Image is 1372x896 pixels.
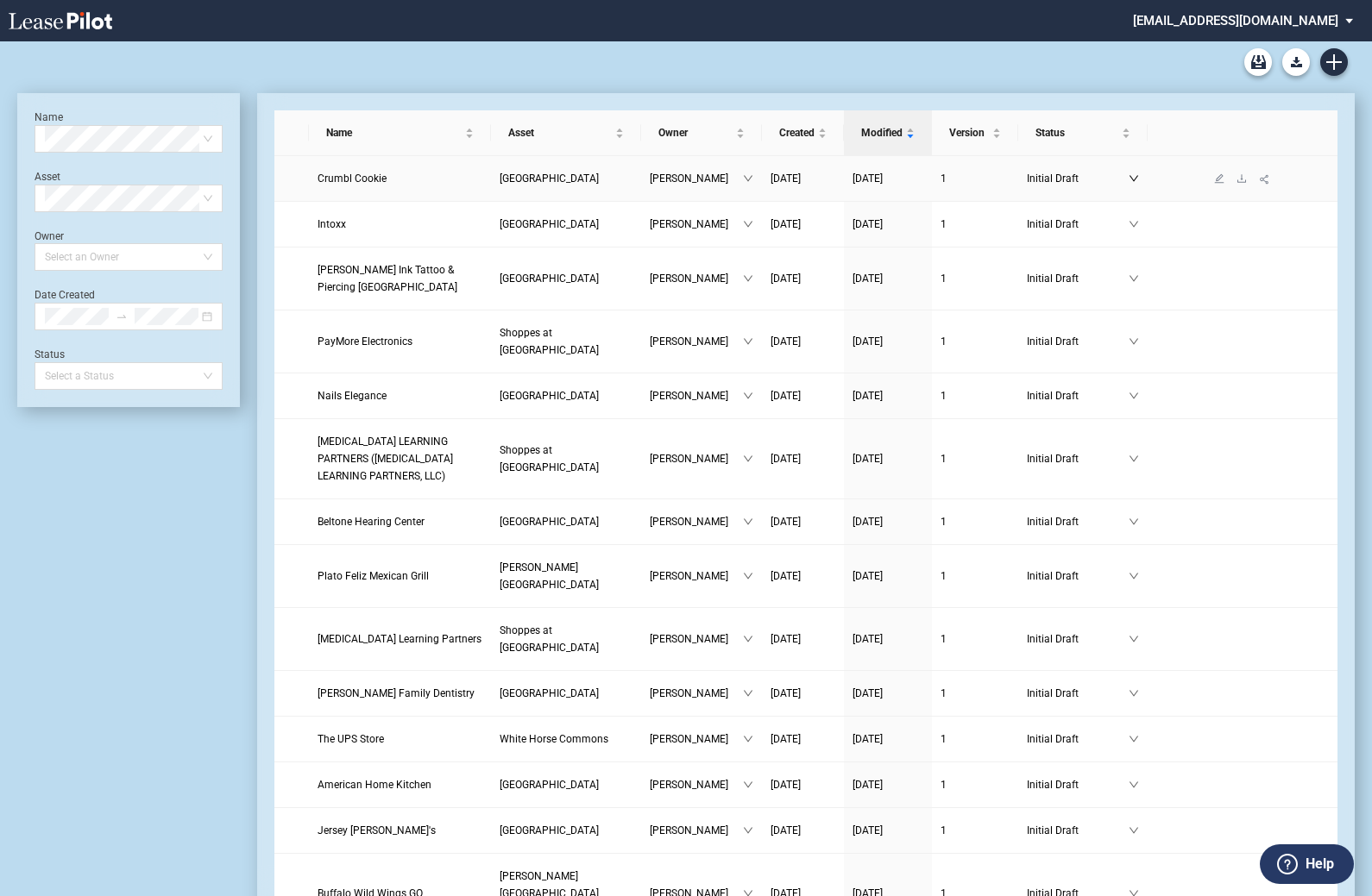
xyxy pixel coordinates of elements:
span: 1 [941,172,947,185]
label: Help [1306,853,1334,875]
span: [DATE] [853,516,883,528]
a: [DATE] [771,270,835,287]
a: [GEOGRAPHIC_DATA] [500,170,633,187]
span: The UPS Store [318,733,384,745]
a: [DATE] [771,387,835,404]
a: Plato Feliz Mexican Grill [318,567,481,585]
span: Nails Elegance [318,390,387,402]
span: Initial Draft [1027,630,1129,648]
span: 1 [941,779,947,791]
a: [DATE] [771,730,835,748]
span: Initial Draft [1027,170,1129,187]
span: [DATE] [771,633,801,645]
span: swap-right [116,310,128,323]
span: Cleopatra Ink Tattoo & Piercing Atlanta [318,264,457,293]
span: Initial Draft [1027,685,1129,702]
span: Initial Draft [1027,513,1129,530]
span: down [1129,517,1139,527]
span: down [743,173,753,184]
span: [PERSON_NAME] [650,685,743,702]
span: [DATE] [853,335,883,348]
label: Asset [35,171,60,183]
span: Towne Centre Village [500,172,599,185]
a: [DATE] [853,450,923,467]
span: [PERSON_NAME] [650,450,743,467]
span: 1 [941,335,947,348]
span: down [743,688,753,699]
a: 1 [941,776,1010,793]
span: Lenox Village [500,273,599,285]
span: Initial Draft [1027,567,1129,585]
span: [DATE] [853,733,883,745]
span: [PERSON_NAME] [650,216,743,233]
a: [DATE] [771,216,835,233]
span: Hairston Family Dentistry [318,687,475,699]
span: Shoppes at Garner [500,444,599,473]
a: The UPS Store [318,730,481,748]
a: [DATE] [771,685,835,702]
span: down [743,734,753,744]
span: Autism Learning Partners [318,633,481,645]
span: [DATE] [853,390,883,402]
span: American Home Kitchen [318,779,431,791]
span: down [1129,336,1139,347]
a: [GEOGRAPHIC_DATA] [500,270,633,287]
span: Initial Draft [1027,450,1129,467]
span: [DATE] [771,273,801,285]
a: [DATE] [853,216,923,233]
span: [DATE] [771,453,801,465]
span: down [743,219,753,229]
span: Shoppes at Garner [500,624,599,654]
span: 1 [941,453,947,465]
a: Jersey [PERSON_NAME]'s [318,822,481,839]
span: down [1129,825,1139,836]
span: Initial Draft [1027,216,1129,233]
span: [DATE] [771,218,801,230]
span: [DATE] [853,570,883,582]
a: [PERSON_NAME][GEOGRAPHIC_DATA] [500,559,633,593]
span: down [743,825,753,836]
span: [PERSON_NAME] [650,730,743,748]
a: [DATE] [771,450,835,467]
span: share-alt [1259,173,1271,185]
span: [PERSON_NAME] [650,333,743,350]
span: down [1129,780,1139,790]
span: down [1129,634,1139,644]
span: [DATE] [853,453,883,465]
span: down [743,634,753,644]
label: Owner [35,230,64,242]
th: Owner [641,110,762,156]
a: Shoppes at [GEOGRAPHIC_DATA] [500,442,633,476]
span: [DATE] [853,172,883,185]
span: down [1129,219,1139,229]
span: Pavilions Shopping Center [500,687,599,699]
span: [PERSON_NAME] [650,630,743,648]
th: Modified [844,110,932,156]
span: 1 [941,687,947,699]
a: 1 [941,216,1010,233]
span: [DATE] [853,687,883,699]
span: down [743,517,753,527]
a: 1 [941,170,1010,187]
a: Download Blank Form [1282,48,1310,76]
a: [DATE] [853,776,923,793]
span: [DATE] [771,172,801,185]
a: [GEOGRAPHIC_DATA] [500,776,633,793]
a: 1 [941,685,1010,702]
span: down [743,336,753,347]
span: down [743,391,753,401]
button: Help [1260,844,1354,884]
span: 1 [941,824,947,836]
span: to [116,310,128,323]
span: down [743,454,753,464]
span: White Horse Commons [500,733,608,745]
label: Name [35,111,63,123]
a: 1 [941,513,1010,530]
a: Beltone Hearing Center [318,513,481,530]
span: 1 [941,273,947,285]
a: 1 [941,450,1010,467]
span: down [1129,273,1139,284]
a: [DATE] [853,630,923,648]
span: Crumbl Cookie [318,172,387,185]
a: 1 [941,730,1010,748]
